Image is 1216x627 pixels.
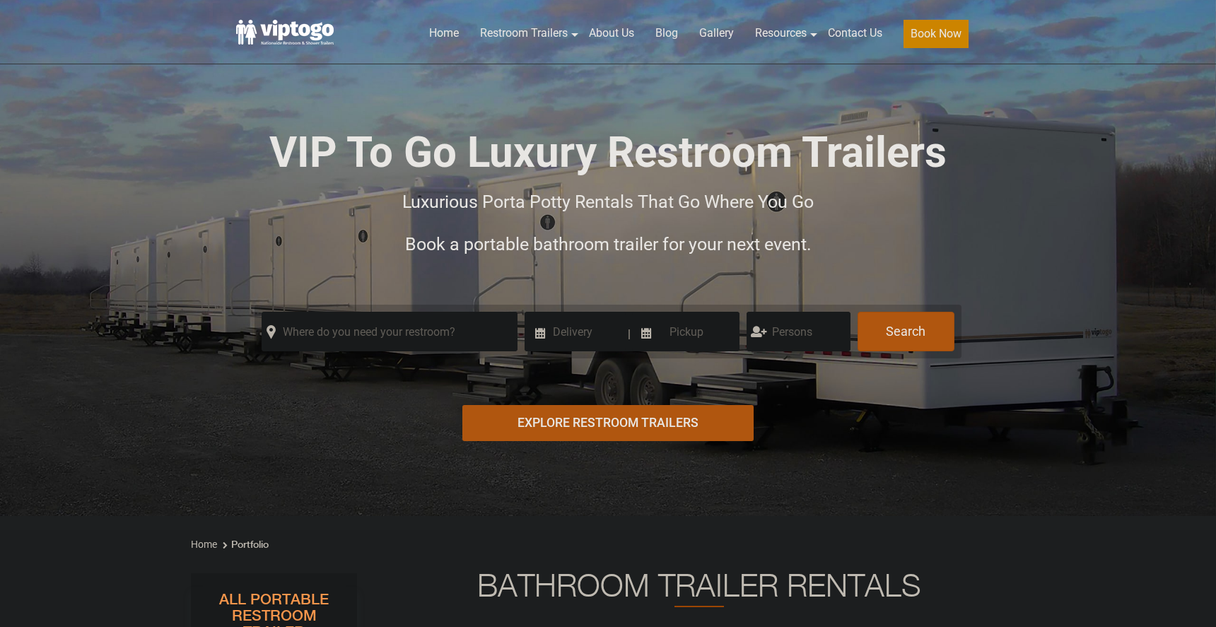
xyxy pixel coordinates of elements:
a: Blog [645,18,689,49]
span: | [628,312,631,357]
li: Portfolio [219,537,269,553]
a: About Us [578,18,645,49]
a: Home [191,539,217,550]
a: Resources [744,18,817,49]
span: VIP To Go Luxury Restroom Trailers [269,127,947,177]
a: Contact Us [817,18,893,49]
button: Book Now [904,20,969,48]
div: Explore Restroom Trailers [462,405,754,441]
input: Where do you need your restroom? [262,312,518,351]
h2: Bathroom Trailer Rentals [376,573,1022,607]
a: Book Now [893,18,979,57]
span: Book a portable bathroom trailer for your next event. [405,234,812,254]
a: Gallery [689,18,744,49]
button: Search [858,312,954,351]
input: Persons [747,312,850,351]
a: Restroom Trailers [469,18,578,49]
a: Home [419,18,469,49]
input: Pickup [632,312,739,351]
input: Delivery [525,312,626,351]
span: Luxurious Porta Potty Rentals That Go Where You Go [402,192,814,212]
